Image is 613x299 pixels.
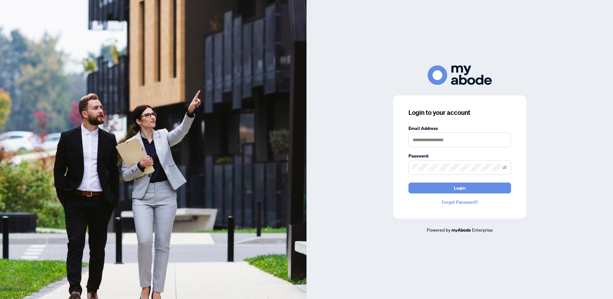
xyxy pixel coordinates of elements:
a: myAbode [451,226,471,234]
span: Powered by [427,227,450,233]
span: Login [454,183,466,193]
a: Forgot Password? [408,199,511,206]
label: Password [408,152,511,159]
span: Enterprise [472,227,493,233]
h3: Login to your account [408,108,511,117]
span: eye-invisible [502,165,507,170]
button: Login [408,183,511,193]
img: ma-logo [428,65,492,85]
label: Email Address [408,125,511,132]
